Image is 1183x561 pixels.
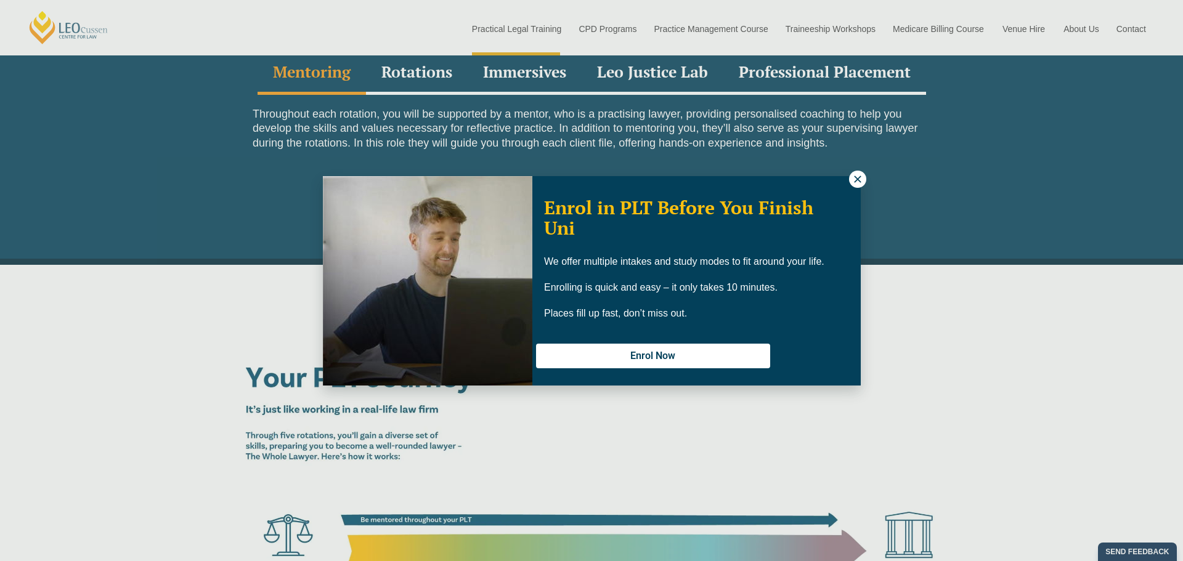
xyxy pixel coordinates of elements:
[849,171,866,188] button: Close
[323,176,532,385] img: Woman in yellow blouse holding folders looking to the right and smiling
[544,256,824,267] span: We offer multiple intakes and study modes to fit around your life.
[544,308,687,318] span: Places fill up fast, don’t miss out.
[544,195,813,240] span: Enrol in PLT Before You Finish Uni
[536,344,770,368] button: Enrol Now
[544,282,778,293] span: Enrolling is quick and easy – it only takes 10 minutes.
